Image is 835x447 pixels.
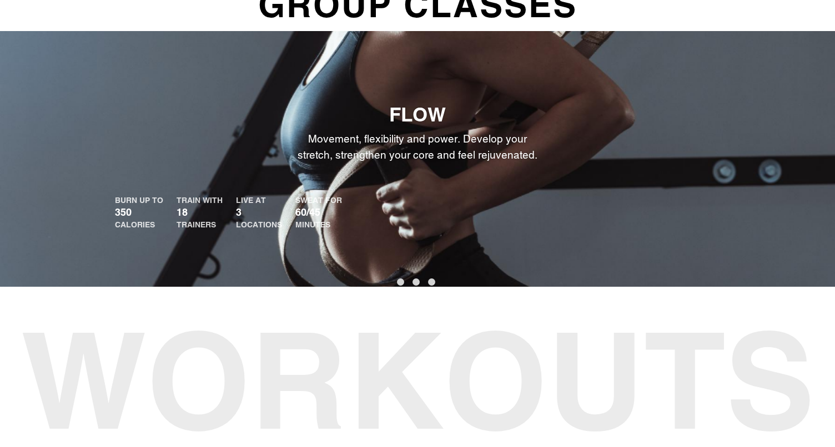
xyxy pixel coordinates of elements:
[397,278,404,286] button: 1 of 3
[115,206,163,219] p: 350
[177,206,223,219] p: 18
[236,195,282,206] div: LIVE AT
[295,195,342,206] div: SWEAT FOR
[177,195,223,206] div: TRAIN WITH
[236,219,282,230] div: LOCATIONS
[115,219,163,230] div: CALORIES
[413,278,420,286] button: 2 of 3
[428,278,435,286] button: 3 of 3
[115,103,720,126] h2: FLOW
[115,195,163,206] div: BURN UP TO
[293,131,542,162] p: Movement, flexibility and power. Develop your stretch, strengthen your core and feel rejuvenated.
[236,206,282,219] p: 3
[177,219,223,230] div: TRAINERS
[295,206,342,219] p: 60/45
[295,219,342,230] div: MINUTES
